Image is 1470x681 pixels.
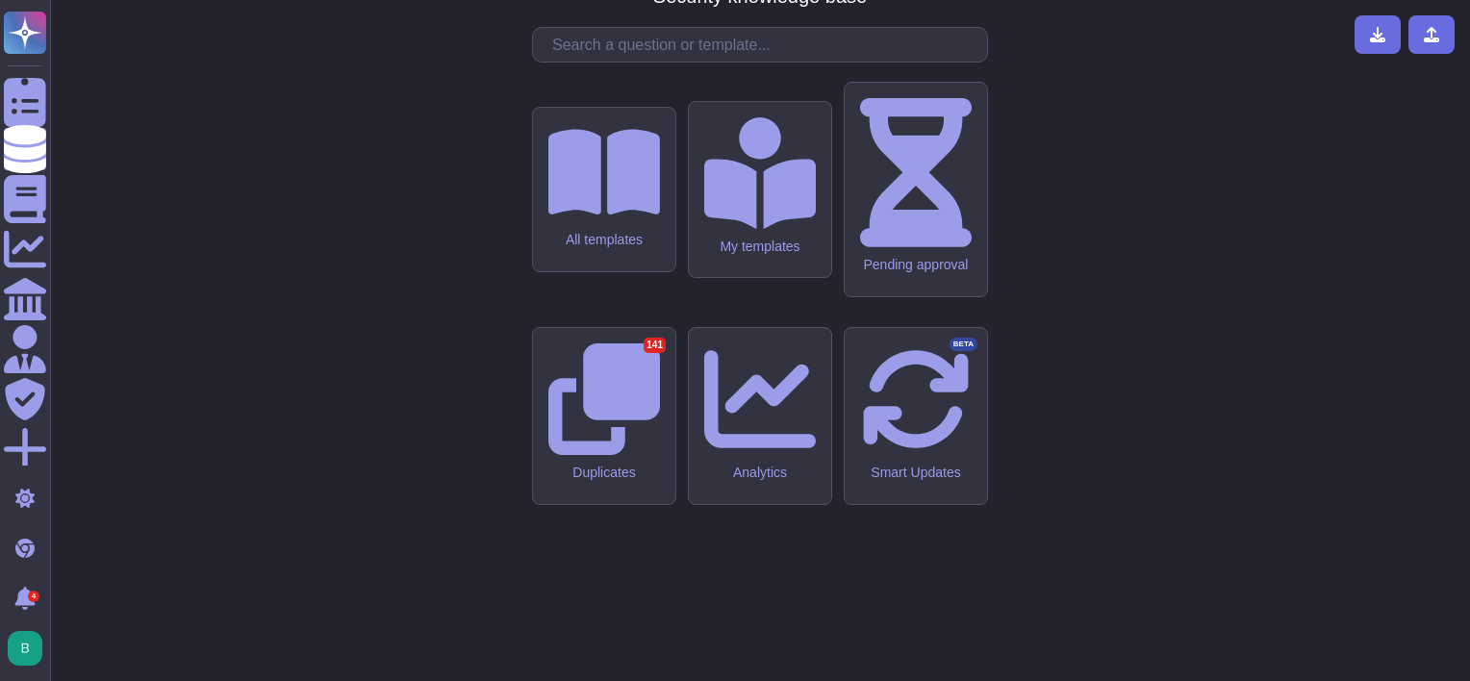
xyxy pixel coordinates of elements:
[704,239,816,255] div: My templates
[860,465,972,481] div: Smart Updates
[548,465,660,481] div: Duplicates
[950,338,977,351] div: BETA
[548,232,660,248] div: All templates
[28,591,39,602] div: 4
[704,465,816,481] div: Analytics
[8,631,42,666] img: user
[860,257,972,273] div: Pending approval
[4,627,56,669] button: user
[543,28,987,62] input: Search a question or template...
[644,338,666,353] div: 141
